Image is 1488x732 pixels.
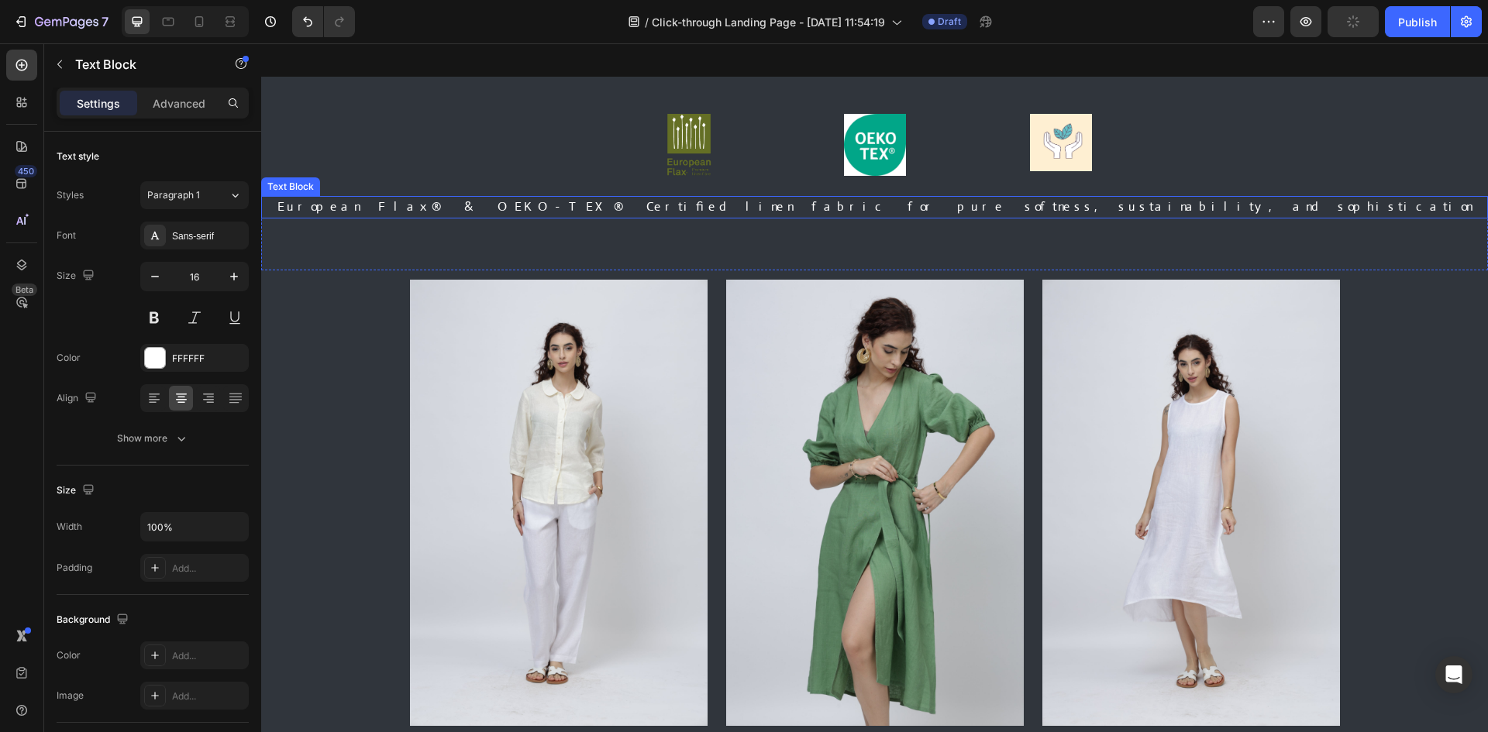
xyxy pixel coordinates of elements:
[57,351,81,365] div: Color
[6,6,115,37] button: 7
[117,431,189,446] div: Show more
[57,424,249,452] button: Show more
[57,480,98,501] div: Size
[102,12,108,31] p: 7
[57,520,82,534] div: Width
[397,70,459,132] img: gempages_563631603402670866-d05327fc-c3fd-4104-b237-87ceded44df1.png
[172,352,245,366] div: FFFFFF
[153,95,205,112] p: Advanced
[292,6,355,37] div: Undo/Redo
[583,70,645,132] img: gempages_563631603402670866-d7ff7c30-f4ec-44de-a743-f6dd518d62f9.jpg
[3,136,56,150] div: Text Block
[57,648,81,662] div: Color
[77,95,120,112] p: Settings
[172,689,245,703] div: Add...
[57,610,132,631] div: Background
[57,561,92,575] div: Padding
[140,181,249,209] button: Paragraph 1
[57,689,84,703] div: Image
[75,55,207,74] p: Text Block
[769,70,831,128] img: gempages_563631603402670866-15ff7718-e540-4931-ba53-7b3d5c470b0b.jpg
[57,266,98,287] div: Size
[938,15,961,29] span: Draft
[781,236,1079,682] img: gempages_563631603402670866-901f88e4-fc11-45e6-a0a0-55a58df0340f.jpg
[149,236,446,682] img: gempages_563631603402670866-737fb48d-5c04-4a1d-bdcd-1a556621df67.jpg
[141,513,248,541] input: Auto
[147,188,200,202] span: Paragraph 1
[57,188,84,202] div: Styles
[1435,656,1472,693] div: Open Intercom Messenger
[172,562,245,576] div: Add...
[57,149,99,163] div: Text style
[261,43,1488,732] iframe: Design area
[57,388,100,409] div: Align
[172,229,245,243] div: Sans-serif
[172,649,245,663] div: Add...
[15,165,37,177] div: 450
[645,14,649,30] span: /
[465,236,763,682] img: gempages_563631603402670866-ffd00f4a-6df0-4ad1-aae5-184f8df2afaa.jpg
[652,14,885,30] span: Click-through Landing Page - [DATE] 11:54:19
[12,284,37,296] div: Beta
[57,229,76,242] div: Font
[1398,14,1437,30] div: Publish
[1385,6,1450,37] button: Publish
